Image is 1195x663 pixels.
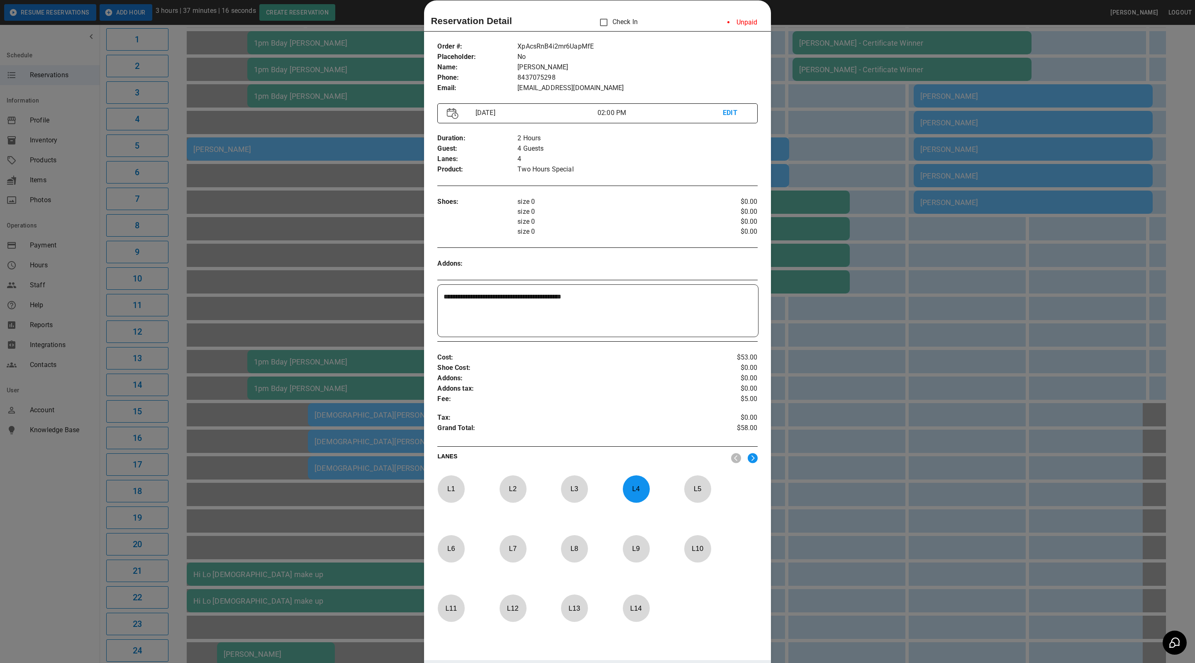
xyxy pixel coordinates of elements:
p: Check In [595,14,638,31]
p: Cost : [437,352,704,363]
p: [DATE] [472,108,597,118]
p: L 13 [561,598,588,618]
p: LANES [437,452,724,464]
p: 4 [517,154,757,164]
p: Addons tax : [437,384,704,394]
p: $0.00 [704,363,758,373]
p: 2 Hours [517,133,757,144]
p: $53.00 [704,352,758,363]
p: XpAcsRnB4i2mr6UapMfE [517,42,757,52]
p: L 2 [499,479,527,499]
p: EDIT [723,108,748,118]
p: Lanes : [437,154,517,164]
p: $5.00 [704,394,758,404]
p: Two Hours Special [517,164,757,175]
p: 8437075298 [517,73,757,83]
p: L 4 [622,479,650,499]
p: $0.00 [704,197,758,207]
p: L 7 [499,539,527,558]
p: size 0 [517,207,704,217]
p: L 12 [499,598,527,618]
img: nav_left.svg [731,453,741,463]
p: L 9 [622,539,650,558]
p: size 0 [517,197,704,207]
p: Fee : [437,394,704,404]
p: size 0 [517,217,704,227]
p: $58.00 [704,423,758,435]
p: L 11 [437,598,465,618]
p: L 14 [622,598,650,618]
p: No [517,52,757,62]
p: Name : [437,62,517,73]
p: Phone : [437,73,517,83]
p: Tax : [437,413,704,423]
li: Unpaid [721,14,764,31]
p: L 10 [684,539,711,558]
p: $0.00 [704,413,758,423]
p: Addons : [437,259,517,269]
p: L 5 [684,479,711,499]
img: Vector [447,108,458,119]
img: right.svg [748,453,758,463]
p: 4 Guests [517,144,757,154]
p: Shoe Cost : [437,363,704,373]
p: Addons : [437,373,704,384]
p: Grand Total : [437,423,704,435]
p: $0.00 [704,217,758,227]
p: L 8 [561,539,588,558]
p: Reservation Detail [431,14,512,28]
p: Duration : [437,133,517,144]
p: Guest : [437,144,517,154]
p: $0.00 [704,227,758,237]
p: Shoes : [437,197,517,207]
p: 02:00 PM [597,108,723,118]
p: [PERSON_NAME] [517,62,757,73]
p: $0.00 [704,384,758,394]
p: Order # : [437,42,517,52]
p: $0.00 [704,207,758,217]
p: $0.00 [704,373,758,384]
p: L 6 [437,539,465,558]
p: L 3 [561,479,588,499]
p: size 0 [517,227,704,237]
p: Product : [437,164,517,175]
p: Placeholder : [437,52,517,62]
p: [EMAIL_ADDRESS][DOMAIN_NAME] [517,83,757,93]
p: Email : [437,83,517,93]
p: L 1 [437,479,465,499]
